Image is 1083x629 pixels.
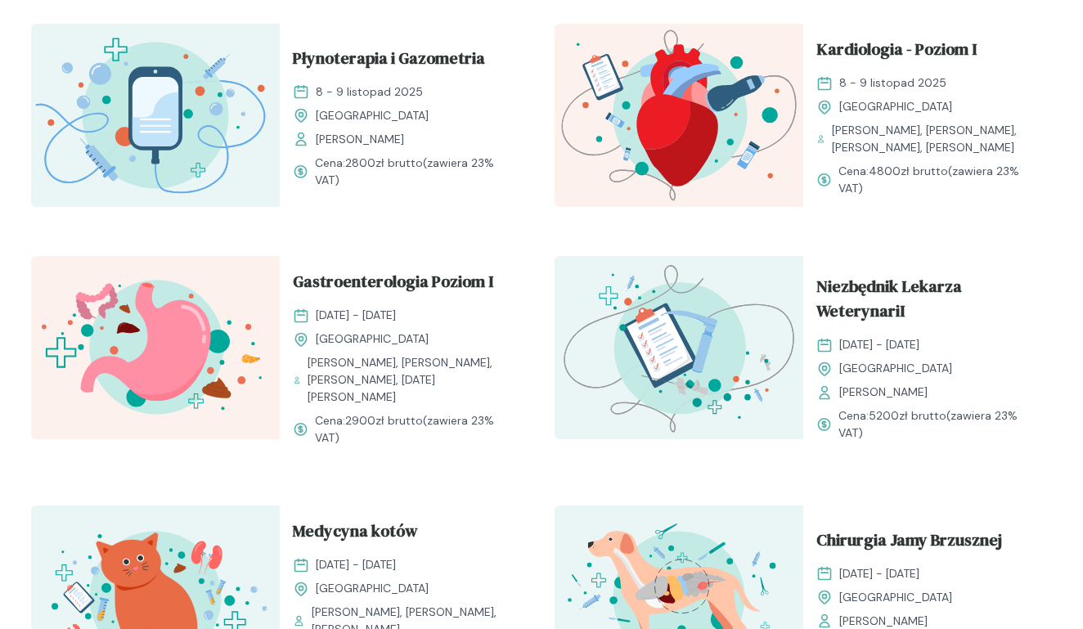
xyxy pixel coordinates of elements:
[293,269,515,300] a: Gastroenterologia Poziom I
[816,528,1002,559] span: Chirurgia Jamy Brzusznej
[345,155,423,170] span: 2800 zł brutto
[838,407,1039,442] span: Cena: (zawiera 23% VAT)
[316,107,429,124] span: [GEOGRAPHIC_DATA]
[316,330,429,348] span: [GEOGRAPHIC_DATA]
[816,274,1039,330] a: Niezbędnik Lekarza WeterynariI
[316,556,396,573] span: [DATE] - [DATE]
[869,408,946,423] span: 5200 zł brutto
[839,74,946,92] span: 8 - 9 listopad 2025
[316,83,423,101] span: 8 - 9 listopad 2025
[839,384,928,401] span: [PERSON_NAME]
[315,155,515,189] span: Cena: (zawiera 23% VAT)
[293,519,418,550] span: Medycyna kotów
[345,413,423,428] span: 2900 zł brutto
[293,519,515,550] a: Medycyna kotów
[316,580,429,597] span: [GEOGRAPHIC_DATA]
[869,164,948,178] span: 4800 zł brutto
[839,98,952,115] span: [GEOGRAPHIC_DATA]
[839,360,952,377] span: [GEOGRAPHIC_DATA]
[308,354,515,406] span: [PERSON_NAME], [PERSON_NAME], [PERSON_NAME], [DATE][PERSON_NAME]
[293,269,493,300] span: Gastroenterologia Poziom I
[31,256,280,439] img: Zpbdlx5LeNNTxNvT_GastroI_T.svg
[555,256,803,439] img: aHe4VUMqNJQqH-M0_ProcMH_T.svg
[816,528,1039,559] a: Chirurgia Jamy Brzusznej
[816,37,1039,68] a: Kardiologia - Poziom I
[832,122,1039,156] span: [PERSON_NAME], [PERSON_NAME], [PERSON_NAME], [PERSON_NAME]
[293,46,515,77] a: Płynoterapia i Gazometria
[838,163,1039,197] span: Cena: (zawiera 23% VAT)
[316,307,396,324] span: [DATE] - [DATE]
[31,24,280,207] img: Zpay8B5LeNNTxNg0_P%C5%82ynoterapia_T.svg
[315,412,515,447] span: Cena: (zawiera 23% VAT)
[839,565,919,582] span: [DATE] - [DATE]
[816,37,977,68] span: Kardiologia - Poziom I
[316,131,404,148] span: [PERSON_NAME]
[555,24,803,207] img: ZpbGfh5LeNNTxNm4_KardioI_T.svg
[839,336,919,353] span: [DATE] - [DATE]
[293,46,485,77] span: Płynoterapia i Gazometria
[839,589,952,606] span: [GEOGRAPHIC_DATA]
